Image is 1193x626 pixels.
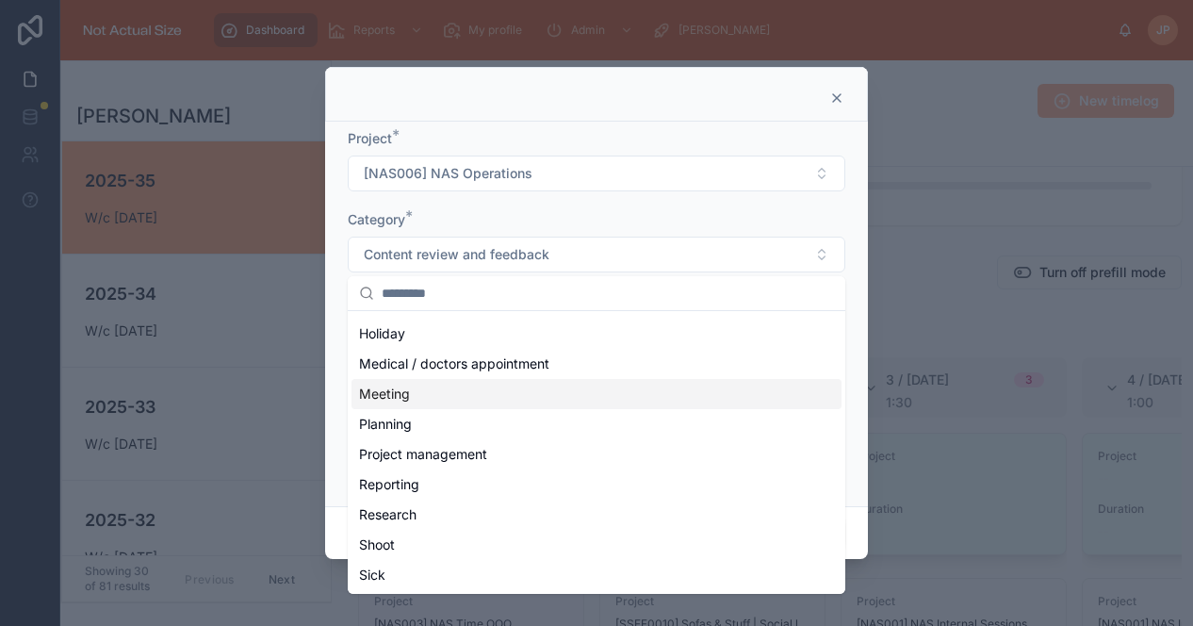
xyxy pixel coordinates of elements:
[359,445,487,464] span: Project management
[348,311,845,594] div: Suggestions
[348,211,405,227] span: Category
[364,164,532,183] span: [NAS006] NAS Operations
[359,354,549,373] span: Medical / doctors appointment
[364,245,549,264] span: Content review and feedback
[359,415,412,434] span: Planning
[359,505,417,524] span: Research
[359,475,419,494] span: Reporting
[359,566,385,585] span: Sick
[359,385,410,404] span: Meeting
[348,130,392,146] span: Project
[359,535,395,554] span: Shoot
[359,324,405,343] span: Holiday
[348,156,845,191] button: Select Button
[348,237,845,272] button: Select Button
